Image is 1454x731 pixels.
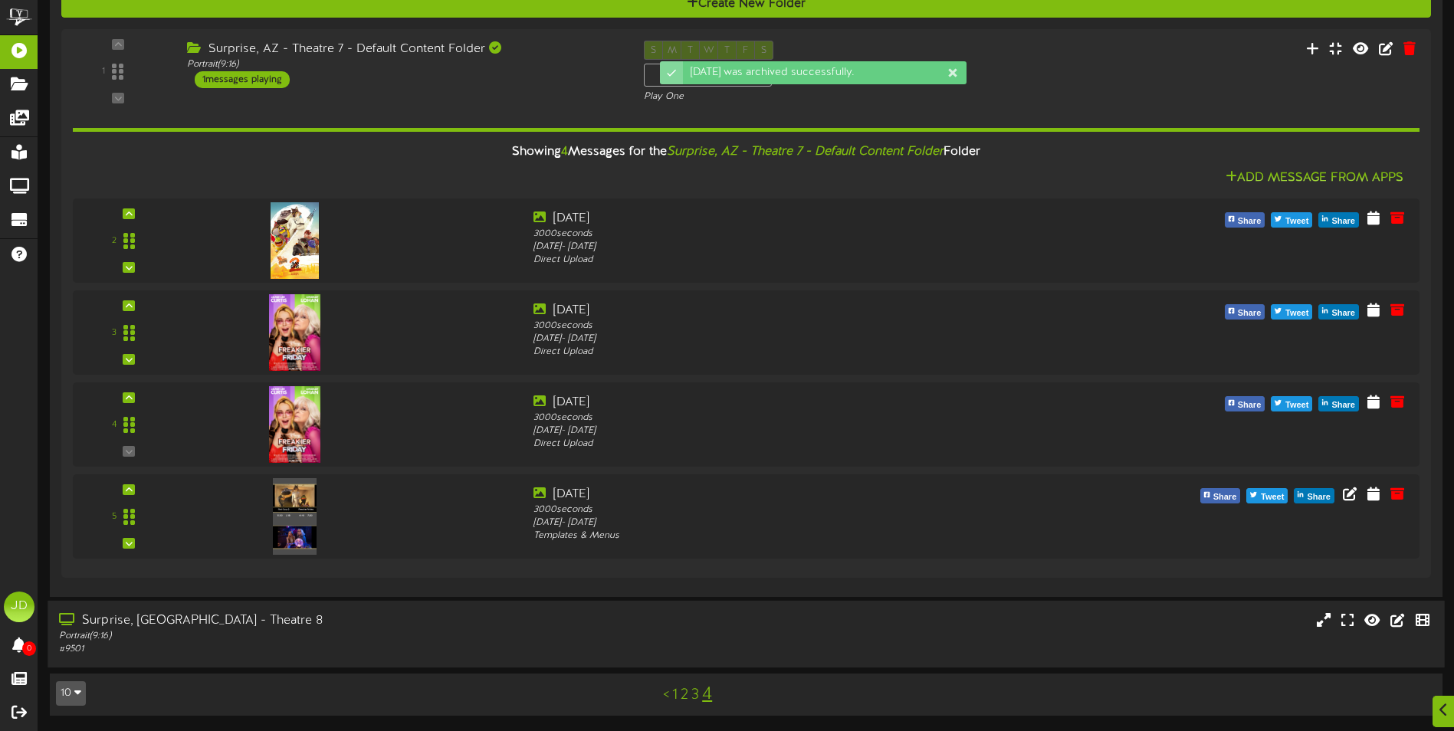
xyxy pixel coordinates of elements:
[672,687,678,703] a: 1
[61,136,1431,169] div: Showing Messages for the Folder
[533,411,1072,425] div: 3000 seconds
[269,294,320,371] img: 6cf55ecf-14a7-4b28-a50e-d1aef535a8c1.jpg
[533,210,1072,228] div: [DATE]
[271,202,319,279] img: 582103f1-ab7e-48c9-89b3-c1655de2b52c.jpg
[1246,488,1288,503] button: Tweet
[533,486,1072,503] div: [DATE]
[1225,212,1265,228] button: Share
[1271,304,1312,320] button: Tweet
[1328,397,1358,414] span: Share
[1318,396,1359,411] button: Share
[1235,397,1265,414] span: Share
[1282,213,1311,230] span: Tweet
[1225,304,1265,320] button: Share
[22,641,36,656] span: 0
[59,643,618,656] div: # 9501
[702,684,712,704] a: 4
[533,254,1072,267] div: Direct Upload
[683,61,967,84] div: [DATE] was archived successfully.
[533,425,1072,438] div: [DATE] - [DATE]
[1294,488,1334,503] button: Share
[1318,212,1359,228] button: Share
[533,438,1072,451] div: Direct Upload
[1282,305,1311,322] span: Tweet
[195,71,290,88] div: 1 messages playing
[644,64,772,86] div: Always Playing
[187,41,621,58] div: Surprise, AZ - Theatre 7 - Default Content Folder
[561,145,568,159] span: 4
[947,65,959,80] div: Dismiss this notification
[1258,489,1287,506] span: Tweet
[533,333,1072,346] div: [DATE] - [DATE]
[691,687,699,703] a: 3
[1282,397,1311,414] span: Tweet
[273,478,316,555] img: f127a13b-10ee-4114-bcba-a97ca451c8f0.png
[533,529,1072,543] div: Templates & Menus
[681,687,688,703] a: 2
[667,145,944,159] i: Surprise, AZ - Theatre 7 - Default Content Folder
[1221,169,1408,188] button: Add Message From Apps
[533,346,1072,359] div: Direct Upload
[4,592,34,622] div: JD
[269,386,320,463] img: 52f4636d-a71d-4587-b014-230310831706.jpg
[533,302,1072,320] div: [DATE]
[533,516,1072,529] div: [DATE] - [DATE]
[1318,304,1359,320] button: Share
[59,612,618,630] div: Surprise, [GEOGRAPHIC_DATA] - Theatre 8
[59,630,618,643] div: Portrait ( 9:16 )
[1200,488,1241,503] button: Share
[1271,212,1312,228] button: Tweet
[1271,396,1312,411] button: Tweet
[187,58,621,71] div: Portrait ( 9:16 )
[1235,305,1265,322] span: Share
[1225,396,1265,411] button: Share
[1235,213,1265,230] span: Share
[533,394,1072,411] div: [DATE]
[533,228,1072,241] div: 3000 seconds
[644,90,963,103] div: Play One
[533,320,1072,333] div: 3000 seconds
[533,241,1072,254] div: [DATE] - [DATE]
[663,687,669,703] a: <
[533,503,1072,516] div: 3000 seconds
[1210,489,1240,506] span: Share
[1328,213,1358,230] span: Share
[1328,305,1358,322] span: Share
[1304,489,1334,506] span: Share
[56,681,86,706] button: 10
